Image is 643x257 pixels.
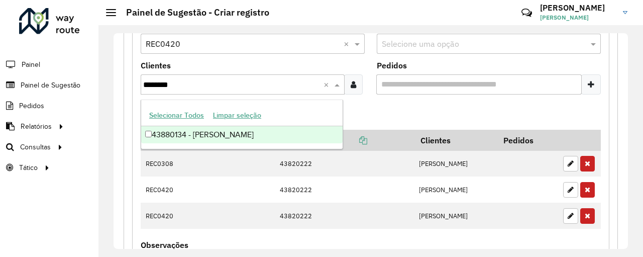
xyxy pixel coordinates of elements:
[414,130,497,151] th: Clientes
[116,7,269,18] h2: Painel de Sugestão - Criar registro
[414,203,497,229] td: [PERSON_NAME]
[19,101,44,111] span: Pedidos
[335,135,367,145] a: Copiar
[20,142,51,152] span: Consultas
[540,3,615,13] h3: [PERSON_NAME]
[141,151,193,177] td: REC0308
[344,38,352,50] span: Clear all
[19,162,38,173] span: Tático
[141,59,171,71] label: Clientes
[516,2,538,24] a: Contato Rápido
[141,239,188,251] label: Observações
[496,130,558,151] th: Pedidos
[377,59,407,71] label: Pedidos
[208,108,266,123] button: Limpar seleção
[141,126,343,143] div: 43880134 - [PERSON_NAME]
[275,151,414,177] td: 43820222
[22,59,40,70] span: Painel
[275,130,414,151] th: Código Cliente
[275,177,414,203] td: 43820222
[324,78,332,91] span: Clear all
[145,108,208,123] button: Selecionar Todos
[141,100,343,149] ng-dropdown-panel: Options list
[540,13,615,22] span: [PERSON_NAME]
[21,80,80,91] span: Painel de Sugestão
[414,177,497,203] td: [PERSON_NAME]
[21,121,52,132] span: Relatórios
[141,203,193,229] td: REC0420
[414,151,497,177] td: [PERSON_NAME]
[275,203,414,229] td: 43820222
[141,177,193,203] td: REC0420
